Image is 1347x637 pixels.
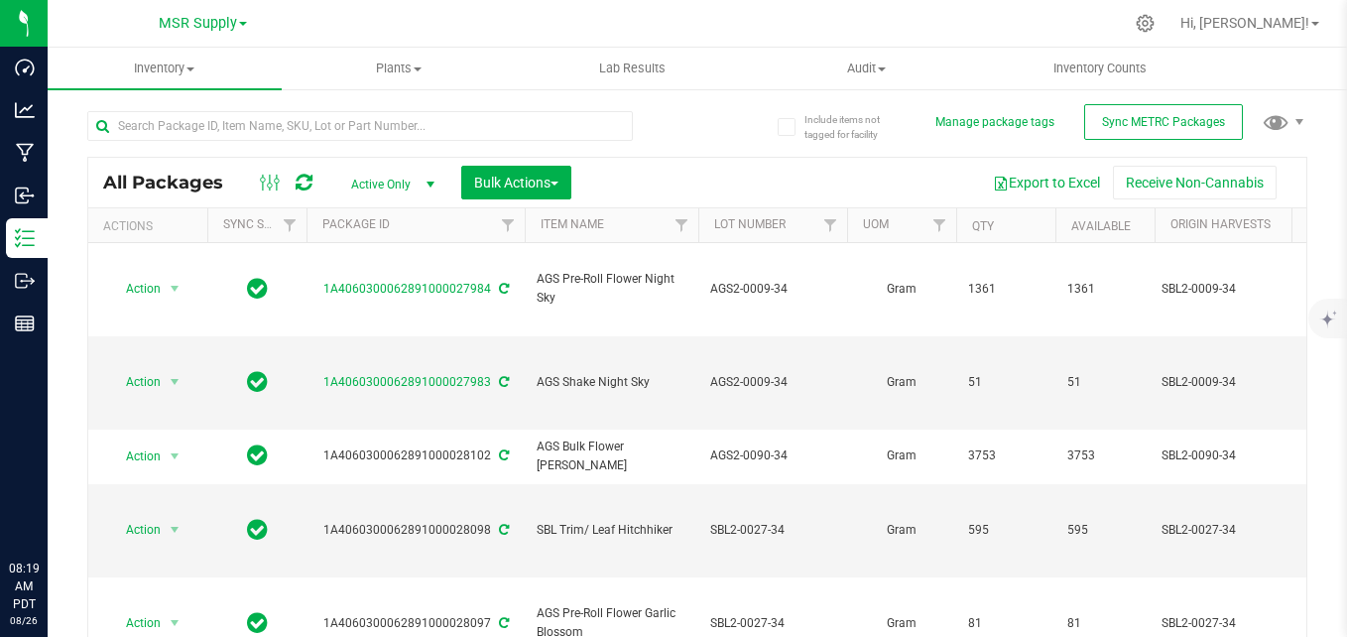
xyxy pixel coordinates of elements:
span: AGS Shake Night Sky [537,373,686,392]
a: 1A4060300062891000027983 [323,375,491,389]
span: 81 [968,614,1043,633]
span: AGS2-0090-34 [710,446,835,465]
span: AGS2-0009-34 [710,373,835,392]
span: Sync from Compliance System [496,616,509,630]
div: SBL2-0009-34 [1162,373,1347,392]
span: Sync from Compliance System [496,282,509,296]
button: Sync METRC Packages [1084,104,1243,140]
span: SBL2-0027-34 [710,521,835,540]
a: Inventory [48,48,282,89]
inline-svg: Manufacturing [15,143,35,163]
a: Filter [666,208,698,242]
span: MSR Supply [159,15,237,32]
span: 51 [968,373,1043,392]
inline-svg: Outbound [15,271,35,291]
a: Filter [492,208,525,242]
inline-svg: Inventory [15,228,35,248]
button: Export to Excel [980,166,1113,199]
span: Action [108,275,162,303]
a: Filter [274,208,306,242]
span: Include items not tagged for facility [804,112,904,142]
a: Lot Number [714,217,786,231]
span: Hi, [PERSON_NAME]! [1180,15,1309,31]
span: 81 [1067,614,1143,633]
span: Gram [859,614,944,633]
a: UOM [863,217,889,231]
span: 595 [968,521,1043,540]
a: Filter [814,208,847,242]
span: All Packages [103,172,243,193]
span: Sync METRC Packages [1102,115,1225,129]
span: 595 [1067,521,1143,540]
span: 1361 [1067,280,1143,299]
span: In Sync [247,275,268,303]
span: Sync from Compliance System [496,448,509,462]
span: In Sync [247,442,268,469]
p: 08:19 AM PDT [9,560,39,613]
button: Receive Non-Cannabis [1113,166,1277,199]
span: Gram [859,280,944,299]
span: AGS Pre-Roll Flower Night Sky [537,270,686,308]
a: Item Name [541,217,604,231]
span: Action [108,368,162,396]
span: Action [108,516,162,544]
span: select [163,609,187,637]
span: Sync from Compliance System [496,375,509,389]
span: AGS2-0009-34 [710,280,835,299]
a: Origin Harvests [1170,217,1271,231]
iframe: Resource center [20,478,79,538]
span: select [163,368,187,396]
a: Audit [749,48,983,89]
span: Action [108,443,162,470]
a: Sync Status [223,217,300,231]
a: Filter [923,208,956,242]
a: Available [1071,219,1131,233]
span: Action [108,609,162,637]
a: Lab Results [516,48,750,89]
inline-svg: Analytics [15,100,35,120]
span: In Sync [247,609,268,637]
span: Lab Results [572,60,692,77]
div: Actions [103,219,199,233]
span: 3753 [968,446,1043,465]
span: Inventory Counts [1027,60,1173,77]
span: 3753 [1067,446,1143,465]
div: SBL2-0027-34 [1162,521,1347,540]
div: 1A4060300062891000028097 [304,614,528,633]
iframe: Resource center unread badge [59,475,82,499]
span: Sync from Compliance System [496,523,509,537]
a: 1A4060300062891000027984 [323,282,491,296]
span: In Sync [247,516,268,544]
inline-svg: Dashboard [15,58,35,77]
div: Manage settings [1133,14,1158,33]
input: Search Package ID, Item Name, SKU, Lot or Part Number... [87,111,633,141]
div: SBL2-0090-34 [1162,446,1347,465]
p: 08/26 [9,613,39,628]
a: Qty [972,219,994,233]
span: Gram [859,446,944,465]
span: 51 [1067,373,1143,392]
button: Manage package tags [935,114,1054,131]
div: 1A4060300062891000028102 [304,446,528,465]
div: 1A4060300062891000028098 [304,521,528,540]
span: Audit [750,60,982,77]
span: SBL Trim/ Leaf Hitchhiker [537,521,686,540]
span: select [163,516,187,544]
inline-svg: Inbound [15,186,35,205]
span: Gram [859,373,944,392]
span: 1361 [968,280,1043,299]
span: Bulk Actions [474,175,558,191]
span: Gram [859,521,944,540]
div: SBL2-0009-34 [1162,280,1347,299]
span: select [163,443,187,470]
div: SBL2-0027-34 [1162,614,1347,633]
a: Package ID [322,217,390,231]
span: Plants [283,60,515,77]
button: Bulk Actions [461,166,571,199]
span: In Sync [247,368,268,396]
span: select [163,275,187,303]
inline-svg: Reports [15,314,35,333]
a: Plants [282,48,516,89]
a: Inventory Counts [983,48,1217,89]
span: Inventory [48,60,282,77]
